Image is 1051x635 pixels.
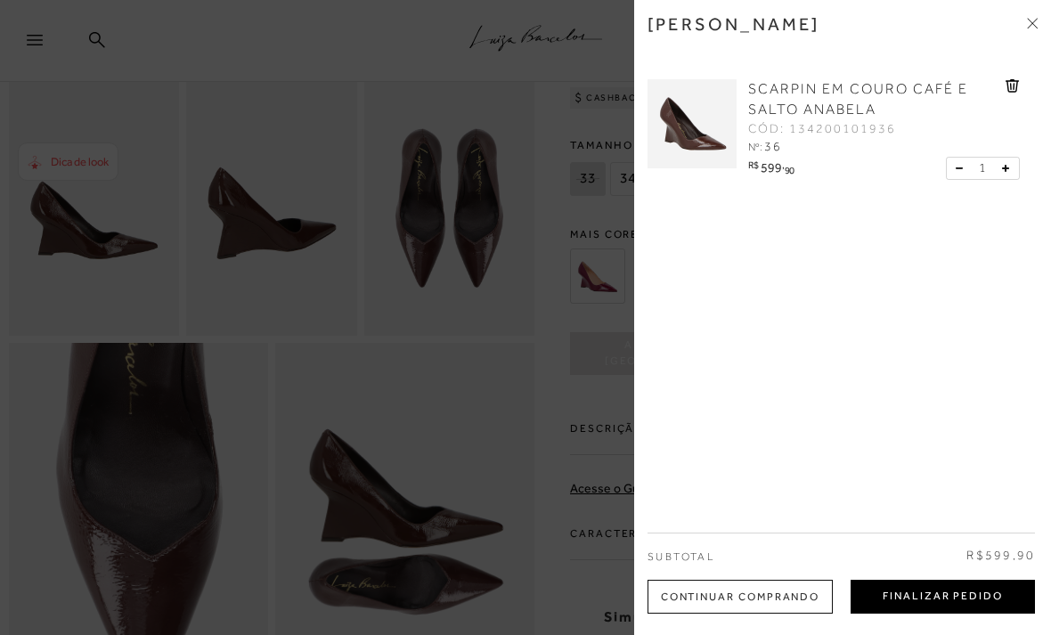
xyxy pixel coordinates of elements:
span: Nº: [748,141,762,153]
span: SCARPIN EM COURO CAFÉ E SALTO ANABELA [748,81,968,118]
span: 1 [979,159,986,177]
span: Subtotal [648,550,714,563]
button: Finalizar Pedido [851,580,1035,614]
div: Continuar Comprando [648,580,833,614]
span: 90 [785,165,794,175]
img: SCARPIN EM COURO CAFÉ E SALTO ANABELA [648,79,737,168]
span: R$599,90 [966,547,1035,565]
span: CÓD: 134200101936 [748,120,896,138]
h3: [PERSON_NAME] [648,13,820,35]
i: R$ [748,160,758,170]
span: 599 [761,160,782,175]
span: 36 [764,139,782,153]
a: SCARPIN EM COURO CAFÉ E SALTO ANABELA [748,79,1001,120]
i: , [782,160,794,170]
